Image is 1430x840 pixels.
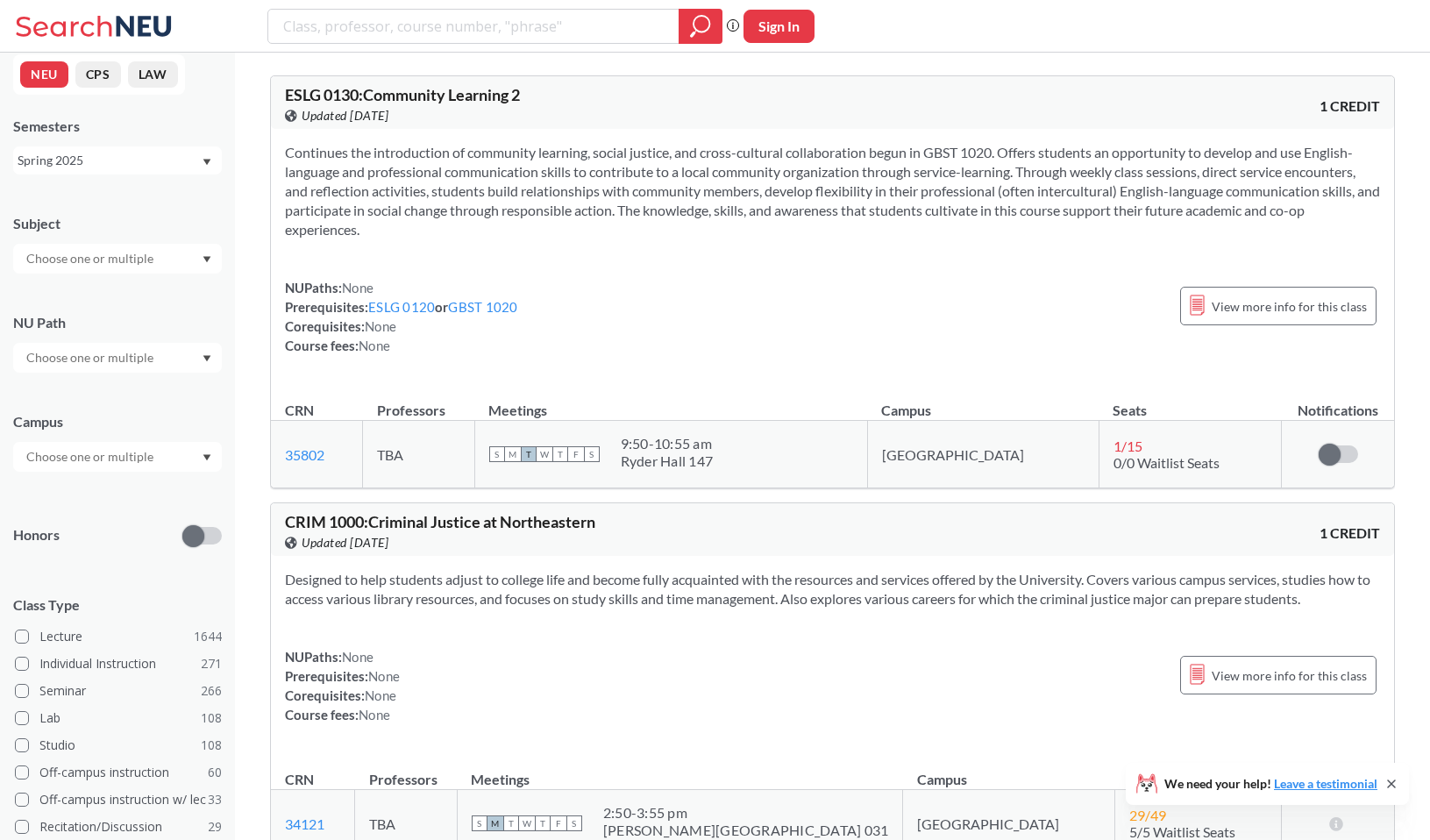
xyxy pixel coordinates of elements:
[521,446,537,462] span: T
[903,752,1114,790] th: Campus
[1164,778,1377,790] span: We need your help!
[15,680,222,702] label: Seminar
[342,649,374,665] span: None
[128,61,178,88] button: LAW
[551,815,566,831] span: F
[15,761,222,784] label: Off-campus instruction
[285,512,595,531] span: CRIM 1000 : Criminal Justice at Northeastern
[363,421,474,488] td: TBA
[15,625,222,648] label: Lecture
[18,151,201,170] div: Spring 2025
[13,343,222,373] div: Dropdown arrow
[194,627,222,646] span: 1644
[1282,752,1394,790] th: Notifications
[867,383,1099,421] th: Campus
[1129,807,1166,823] span: 29 / 49
[368,299,435,315] a: ESLG 0120
[15,788,222,811] label: Off-campus instruction w/ lec
[1129,823,1235,840] span: 5/5 Waitlist Seats
[535,815,551,831] span: T
[1282,383,1394,421] th: Notifications
[285,278,518,355] div: NUPaths: Prerequisites: or Corequisites: Course fees:
[363,383,474,421] th: Professors
[15,707,222,730] label: Lab
[1113,438,1142,454] span: 1 / 15
[285,815,324,832] a: 34121
[285,401,314,420] div: CRN
[13,117,222,136] div: Semesters
[359,338,390,353] span: None
[285,770,314,789] div: CRN
[302,533,388,552] span: Updated [DATE]
[18,248,165,269] input: Choose one or multiple
[18,446,165,467] input: Choose one or multiple
[505,446,521,462] span: M
[13,146,222,174] div: Spring 2025Dropdown arrow
[285,85,520,104] span: ESLG 0130 : Community Learning 2
[487,815,503,831] span: M
[743,10,815,43] button: Sign In
[302,106,388,125] span: Updated [DATE]
[15,652,222,675] label: Individual Instruction
[365,318,396,334] span: None
[552,446,568,462] span: T
[474,383,867,421] th: Meetings
[203,159,211,166] svg: Dropdown arrow
[359,707,390,723] span: None
[203,355,211,362] svg: Dropdown arrow
[13,595,222,615] span: Class Type
[1320,96,1380,116] span: 1 CREDIT
[566,815,582,831] span: S
[568,446,584,462] span: F
[1320,523,1380,543] span: 1 CREDIT
[1212,295,1367,317] span: View more info for this class
[201,681,222,701] span: 266
[285,446,324,463] a: 35802
[867,421,1099,488] td: [GEOGRAPHIC_DATA]
[342,280,374,295] span: None
[203,256,211,263] svg: Dropdown arrow
[448,299,517,315] a: GBST 1020
[503,815,519,831] span: T
[208,817,222,836] span: 29
[285,647,400,724] div: NUPaths: Prerequisites: Corequisites: Course fees:
[1212,665,1367,687] span: View more info for this class
[13,313,222,332] div: NU Path
[13,442,222,472] div: Dropdown arrow
[285,570,1380,609] section: Designed to help students adjust to college life and become fully acquainted with the resources a...
[472,815,487,831] span: S
[1274,776,1377,791] a: Leave a testimonial
[584,446,600,462] span: S
[621,435,714,452] div: 9:50 - 10:55 am
[355,752,457,790] th: Professors
[519,815,535,831] span: W
[208,763,222,782] span: 60
[603,822,889,839] div: [PERSON_NAME][GEOGRAPHIC_DATA] 031
[285,143,1380,239] section: Continues the introduction of community learning, social justice, and cross-cultural collaboratio...
[75,61,121,88] button: CPS
[13,244,222,274] div: Dropdown arrow
[489,446,505,462] span: S
[13,214,222,233] div: Subject
[621,452,714,470] div: Ryder Hall 147
[1113,454,1220,471] span: 0/0 Waitlist Seats
[13,525,60,545] p: Honors
[537,446,552,462] span: W
[457,752,903,790] th: Meetings
[365,687,396,703] span: None
[20,61,68,88] button: NEU
[690,14,711,39] svg: magnifying glass
[201,708,222,728] span: 108
[281,11,666,41] input: Class, professor, course number, "phrase"
[368,668,400,684] span: None
[201,654,222,673] span: 271
[1099,383,1281,421] th: Seats
[603,804,889,822] div: 2:50 - 3:55 pm
[18,347,165,368] input: Choose one or multiple
[1114,752,1282,790] th: Seats
[15,815,222,838] label: Recitation/Discussion
[201,736,222,755] span: 108
[203,454,211,461] svg: Dropdown arrow
[13,412,222,431] div: Campus
[208,790,222,809] span: 33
